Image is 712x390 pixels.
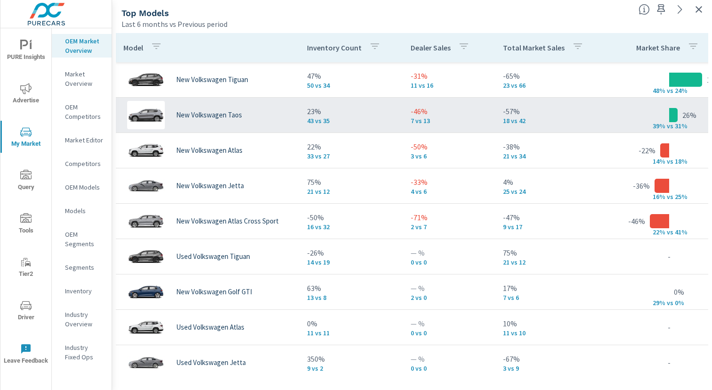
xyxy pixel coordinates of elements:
p: 26% [682,109,696,121]
p: 21 vs 34 [503,152,603,160]
span: My Market [3,126,49,149]
img: glamour [127,349,165,377]
p: s 31% [670,122,693,130]
span: Leave Feedback [3,343,49,366]
p: 0% [674,286,684,298]
p: s 25% [670,192,693,201]
div: Segments [52,260,112,274]
div: Market Overview [52,67,112,91]
div: Market Editor [52,133,112,147]
img: glamour [127,278,165,306]
p: Market Overview [65,69,104,88]
a: See more details in report [672,2,688,17]
p: 50 vs 34 [307,82,396,89]
p: 48% v [646,86,670,95]
p: 14 vs 19 [307,258,396,266]
p: Competitors [65,159,104,168]
p: OEM Segments [65,230,104,249]
p: 9 vs 17 [503,223,603,231]
button: Exit Fullscreen [691,2,706,17]
p: -33% [411,176,488,188]
p: OEM Models [65,183,104,192]
p: Total Market Sales [503,43,565,52]
p: 75% [503,247,603,258]
p: New Volkswagen Atlas Cross Sport [176,217,279,225]
p: 4% [503,176,603,188]
div: OEM Competitors [52,100,112,124]
p: 16 vs 32 [307,223,396,231]
p: Dealer Sales [411,43,451,52]
p: 11 vs 10 [503,329,603,337]
p: -26% [307,247,396,258]
img: glamour [127,66,165,94]
p: -50% [307,212,396,223]
p: 47% [307,70,396,82]
span: Tools [3,213,49,236]
p: OEM Market Overview [65,36,104,55]
p: — % [411,282,488,294]
p: Models [65,206,104,216]
p: 29% v [646,299,670,307]
p: Industry Fixed Ops [65,343,104,362]
p: 39% v [646,122,670,130]
p: Used Volkswagen Jetta [176,358,246,367]
p: 7 vs 13 [411,117,488,124]
p: 0% [307,318,396,329]
p: Last 6 months vs Previous period [121,18,227,30]
span: Driver [3,300,49,323]
img: glamour [127,136,165,165]
p: New Volkswagen Atlas [176,146,243,155]
p: 75% [307,176,396,188]
div: Industry Fixed Ops [52,340,112,364]
p: 11 vs 11 [307,329,396,337]
p: Market Share [636,43,680,52]
span: Save this to your personalized report [654,2,669,17]
img: glamour [127,101,165,129]
p: 23 vs 66 [503,82,603,89]
p: 23% [307,106,396,117]
p: 0 vs 0 [411,258,488,266]
p: 13 vs 8 [307,294,396,301]
div: Competitors [52,157,112,171]
p: Industry Overview [65,310,104,329]
p: 17% [503,282,603,294]
p: -22% [639,145,655,156]
p: 3 vs 6 [411,152,488,160]
p: OEM Competitors [65,102,104,121]
p: -71% [411,212,488,223]
div: OEM Market Overview [52,34,112,58]
p: Inventory Count [307,43,362,52]
p: 9 vs 2 [307,365,396,372]
div: Inventory [52,284,112,298]
img: glamour [127,313,165,341]
p: 0 vs 0 [411,365,488,372]
p: Model [123,43,143,52]
div: Models [52,204,112,218]
p: -46% [628,216,645,227]
span: Tier2 [3,257,49,280]
p: — % [411,353,488,365]
p: 14% v [646,157,670,166]
span: Query [3,170,49,193]
p: 18 vs 42 [503,117,603,124]
p: New Volkswagen Jetta [176,182,244,190]
p: 16% v [646,192,670,201]
div: nav menu [0,28,51,375]
span: Find the biggest opportunities within your model lineup nationwide. [Source: Market registration ... [639,4,650,15]
p: 350% [307,353,396,365]
p: -57% [503,106,603,117]
p: 43 vs 35 [307,117,396,124]
p: s 41% [670,228,693,236]
p: Used Volkswagen Tiguan [176,252,250,261]
div: OEM Segments [52,227,112,251]
p: 63% [307,282,396,294]
p: New Volkswagen Golf GTI [176,288,252,296]
p: Inventory [65,286,104,296]
p: Segments [65,263,104,272]
p: 7 vs 6 [503,294,603,301]
p: 33 vs 27 [307,152,396,160]
p: 21 vs 12 [307,188,396,195]
h5: Top Models [121,8,169,18]
p: — % [411,318,488,329]
p: s 0% [670,299,693,307]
